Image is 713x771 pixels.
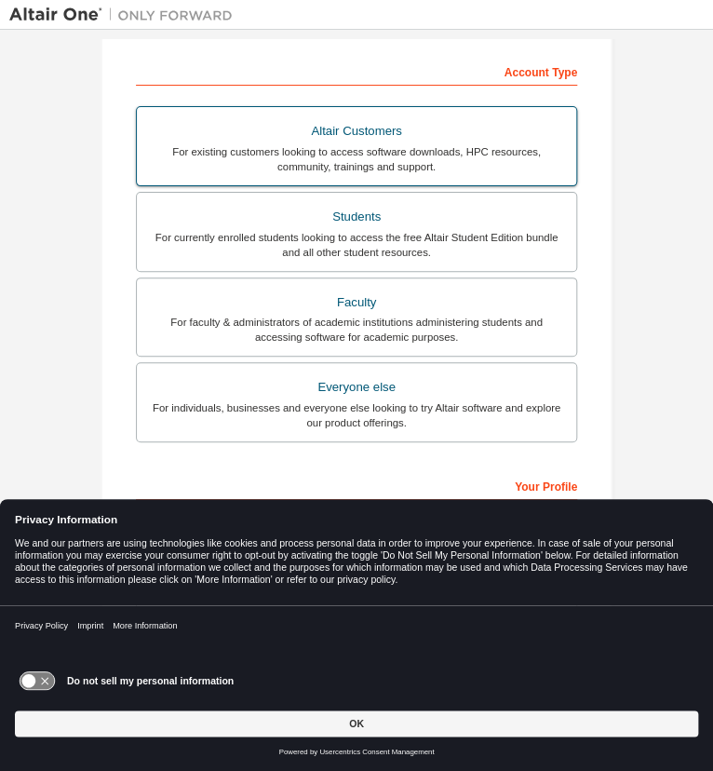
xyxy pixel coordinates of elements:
div: For existing customers looking to access software downloads, HPC resources, community, trainings ... [148,144,565,174]
div: For faculty & administrators of academic institutions administering students and accessing softwa... [148,315,565,345]
div: For currently enrolled students looking to access the free Altair Student Edition bundle and all ... [148,230,565,260]
div: Your Profile [136,470,577,500]
div: Everyone else [148,374,565,400]
div: Students [148,204,565,230]
div: Account Type [136,56,577,86]
div: For individuals, businesses and everyone else looking to try Altair software and explore our prod... [148,400,565,430]
div: Altair Customers [148,118,565,144]
img: Altair One [9,6,242,24]
div: Faculty [148,290,565,316]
